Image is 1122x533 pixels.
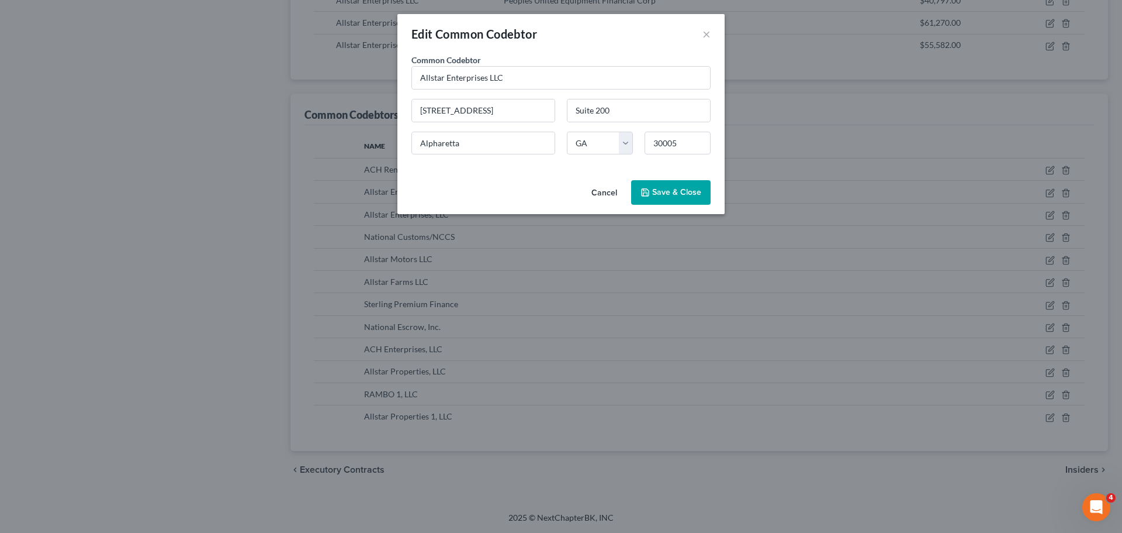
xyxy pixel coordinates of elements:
span: Common Codebtor [411,55,481,65]
button: × [702,27,711,41]
span: Edit [411,27,433,41]
button: Cancel [582,181,626,205]
button: Save & Close [631,180,711,205]
input: Enter city... [412,132,555,154]
input: Enter name... [412,67,710,89]
span: Common Codebtor [435,27,537,41]
input: Apt, Suite, etc... [567,99,710,122]
input: Enter address... [412,99,555,122]
input: Enter zip... [645,132,711,155]
iframe: Intercom live chat [1082,493,1110,521]
span: 4 [1106,493,1116,503]
span: Save & Close [652,187,701,197]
